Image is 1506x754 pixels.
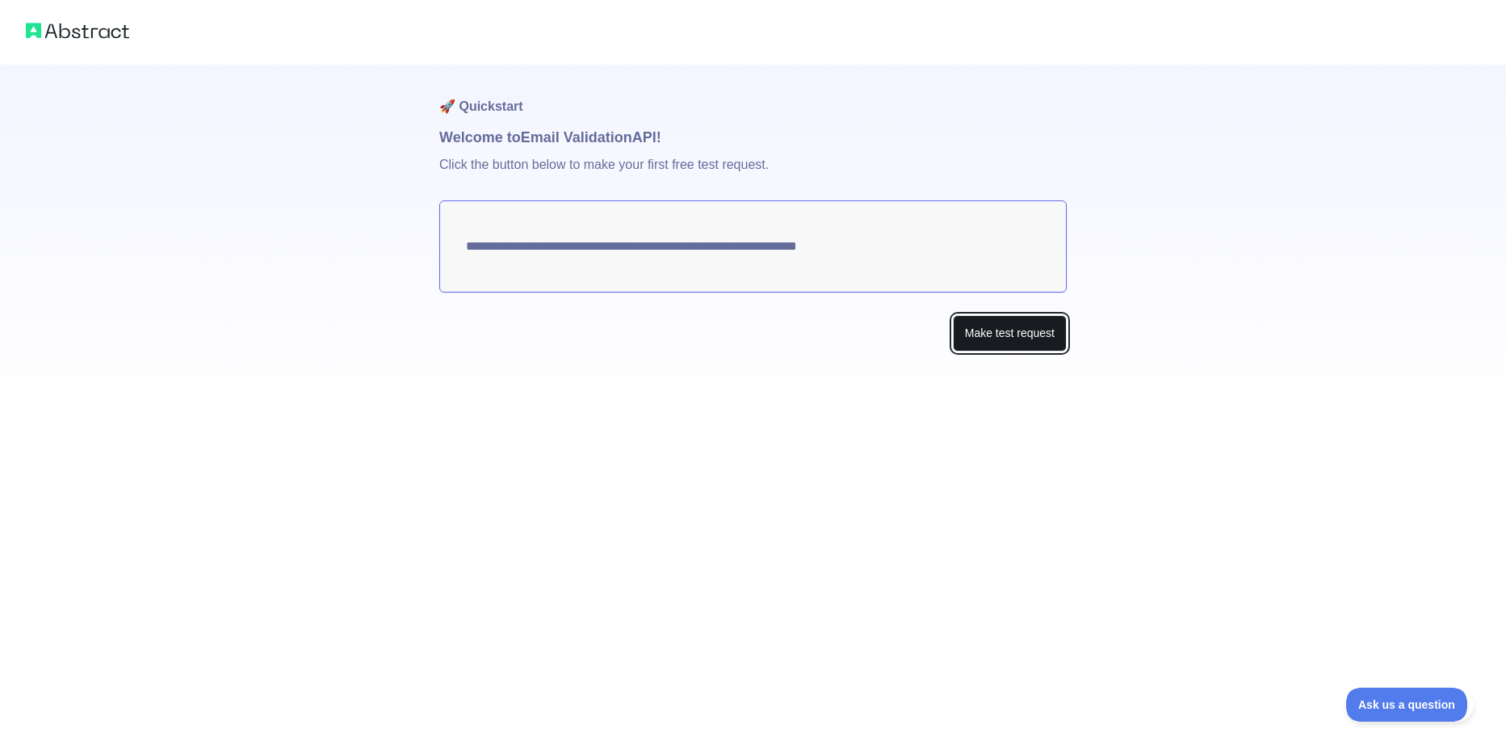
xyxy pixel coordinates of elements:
[26,19,129,42] img: Abstract logo
[439,126,1067,149] h1: Welcome to Email Validation API!
[953,315,1067,352] button: Make test request
[1346,688,1474,722] iframe: Toggle Customer Support
[439,65,1067,126] h1: 🚀 Quickstart
[439,149,1067,200] p: Click the button below to make your first free test request.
